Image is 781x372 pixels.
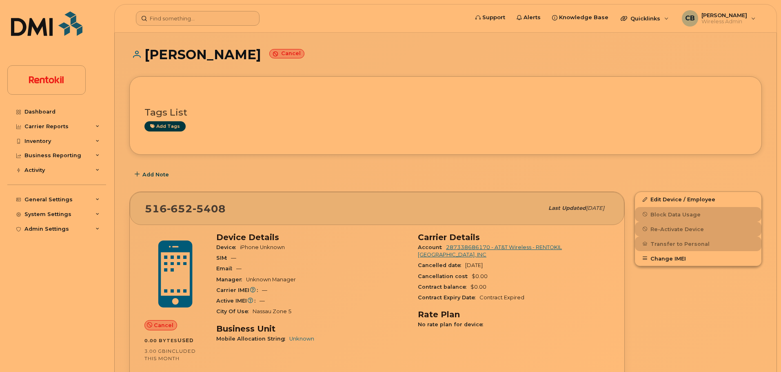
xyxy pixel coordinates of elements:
[635,251,761,266] button: Change IMEI
[144,338,177,343] span: 0.00 Bytes
[216,255,231,261] span: SIM
[418,310,610,319] h3: Rate Plan
[231,255,236,261] span: —
[129,167,176,182] button: Add Note
[418,284,470,290] span: Contract balance
[418,321,487,327] span: No rate plan for device
[470,284,486,290] span: $0.00
[635,207,761,222] button: Block Data Usage
[154,321,173,329] span: Cancel
[145,203,226,215] span: 516
[144,107,747,118] h3: Tags List
[418,273,472,279] span: Cancellation cost
[216,276,246,283] span: Manager
[418,294,479,301] span: Contract Expiry Date
[216,244,240,250] span: Device
[635,222,761,236] button: Re-Activate Device
[418,232,610,242] h3: Carrier Details
[635,192,761,207] a: Edit Device / Employee
[418,244,446,250] span: Account
[144,121,186,131] a: Add tags
[418,244,562,258] a: 287338686170 - AT&T Wireless - RENTOKIL [GEOGRAPHIC_DATA], INC
[129,47,762,62] h1: [PERSON_NAME]
[193,203,226,215] span: 5408
[465,262,483,268] span: [DATE]
[479,294,524,301] span: Contract Expired
[216,308,253,314] span: City Of Use
[216,336,289,342] span: Mobile Allocation String
[142,171,169,178] span: Add Note
[262,287,267,293] span: —
[216,324,408,334] h3: Business Unit
[635,236,761,251] button: Transfer to Personal
[246,276,296,283] span: Unknown Manager
[177,337,194,343] span: used
[418,262,465,268] span: Cancelled date
[144,348,166,354] span: 3.00 GB
[216,265,236,272] span: Email
[472,273,488,279] span: $0.00
[144,348,196,361] span: included this month
[216,298,260,304] span: Active IMEI
[240,244,285,250] span: iPhone Unknown
[167,203,193,215] span: 652
[586,205,604,211] span: [DATE]
[650,226,704,232] span: Re-Activate Device
[269,49,304,58] small: Cancel
[253,308,292,314] span: Nassau Zone 5
[548,205,586,211] span: Last updated
[260,298,265,304] span: —
[745,336,775,366] iframe: Messenger Launcher
[289,336,314,342] a: Unknown
[216,232,408,242] h3: Device Details
[236,265,242,272] span: —
[216,287,262,293] span: Carrier IMEI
